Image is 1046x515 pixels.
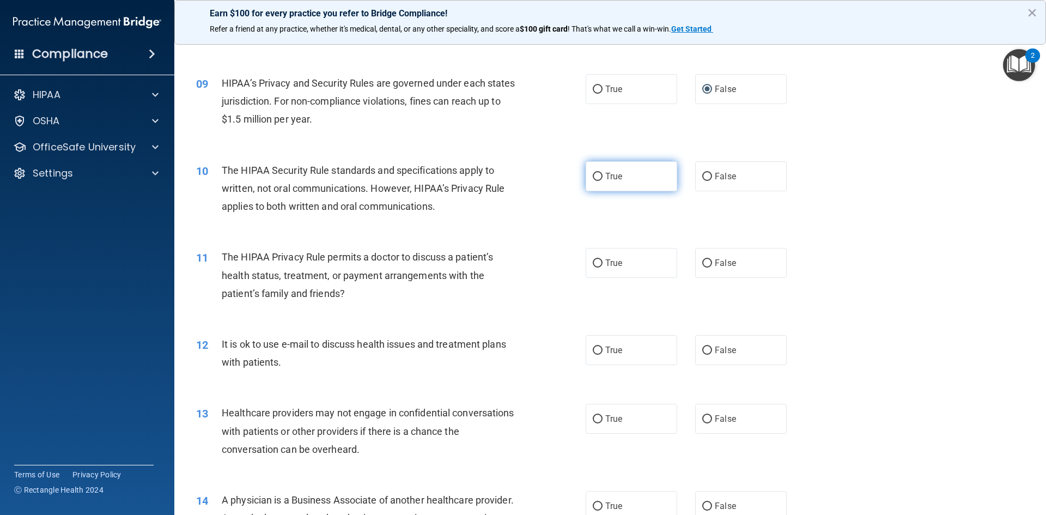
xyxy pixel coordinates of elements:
strong: $100 gift card [520,25,568,33]
span: True [605,84,622,94]
button: Open Resource Center, 2 new notifications [1003,49,1035,81]
a: Terms of Use [14,469,59,480]
a: Privacy Policy [72,469,121,480]
p: Earn $100 for every practice you refer to Bridge Compliance! [210,8,1011,19]
input: True [593,502,603,511]
span: Refer a friend at any practice, whether it's medical, dental, or any other speciality, and score a [210,25,520,33]
span: ! That's what we call a win-win. [568,25,671,33]
a: Get Started [671,25,713,33]
span: False [715,501,736,511]
input: False [702,502,712,511]
input: False [702,347,712,355]
input: True [593,173,603,181]
a: HIPAA [13,88,159,101]
a: OSHA [13,114,159,128]
img: PMB logo [13,11,161,33]
span: Healthcare providers may not engage in confidential conversations with patients or other provider... [222,407,514,455]
input: False [702,415,712,423]
span: True [605,171,622,181]
a: Settings [13,167,159,180]
span: False [715,171,736,181]
input: True [593,259,603,268]
input: True [593,86,603,94]
span: 14 [196,494,208,507]
span: 09 [196,77,208,90]
p: Settings [33,167,73,180]
span: False [715,414,736,424]
input: False [702,259,712,268]
span: The HIPAA Privacy Rule permits a doctor to discuss a patient’s health status, treatment, or payme... [222,251,493,299]
span: Ⓒ Rectangle Health 2024 [14,484,104,495]
span: 12 [196,338,208,352]
p: OfficeSafe University [33,141,136,154]
p: OSHA [33,114,60,128]
span: True [605,345,622,355]
span: False [715,84,736,94]
span: False [715,258,736,268]
span: The HIPAA Security Rule standards and specifications apply to written, not oral communications. H... [222,165,504,212]
div: 2 [1031,56,1035,70]
span: HIPAA’s Privacy and Security Rules are governed under each states jurisdiction. For non-complianc... [222,77,515,125]
a: OfficeSafe University [13,141,159,154]
span: It is ok to use e-mail to discuss health issues and treatment plans with patients. [222,338,506,368]
input: True [593,347,603,355]
strong: Get Started [671,25,711,33]
input: False [702,173,712,181]
span: False [715,345,736,355]
span: 11 [196,251,208,264]
span: True [605,258,622,268]
span: 13 [196,407,208,420]
input: False [702,86,712,94]
span: True [605,501,622,511]
span: 10 [196,165,208,178]
span: True [605,414,622,424]
p: HIPAA [33,88,60,101]
button: Close [1027,4,1037,21]
h4: Compliance [32,46,108,62]
input: True [593,415,603,423]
